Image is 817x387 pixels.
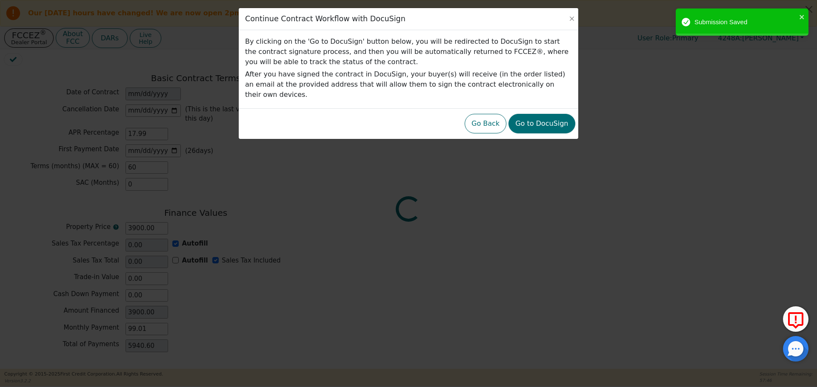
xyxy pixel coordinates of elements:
h3: Continue Contract Workflow with DocuSign [245,14,406,23]
button: Report Error to FCC [783,306,808,332]
button: Go to DocuSign [508,114,575,133]
p: By clicking on the 'Go to DocuSign' button below, you will be redirected to DocuSign to start the... [245,37,572,67]
button: Go Back [465,114,506,133]
button: Close [568,14,576,23]
div: Submission Saved [694,17,797,27]
p: After you have signed the contract in DocuSign, your buyer(s) will receive (in the order listed) ... [245,69,572,100]
button: close [799,12,805,22]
